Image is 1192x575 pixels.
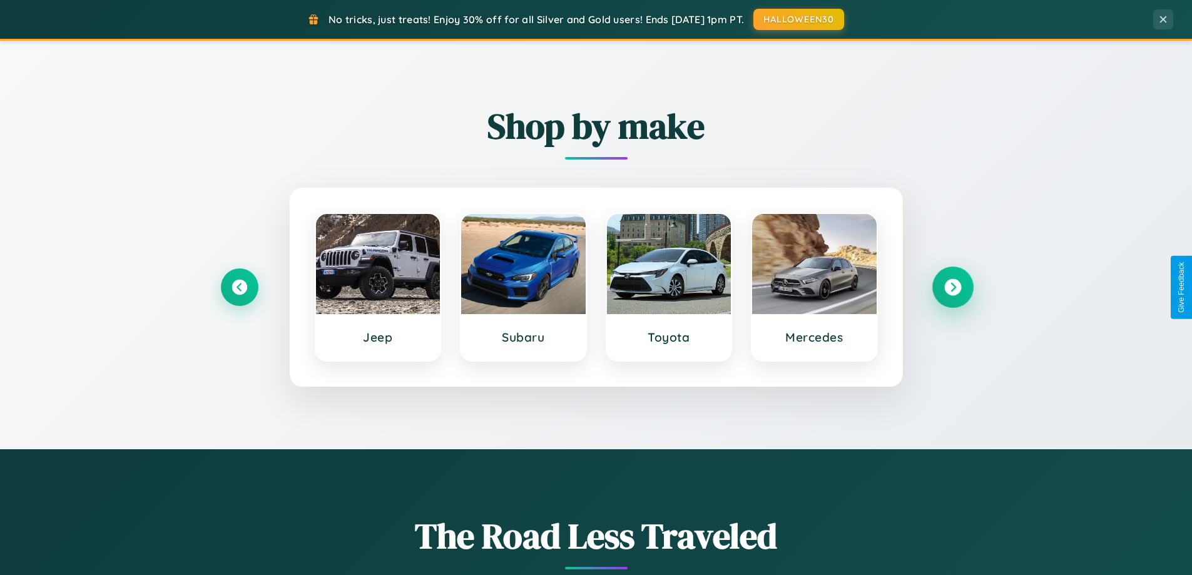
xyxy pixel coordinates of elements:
h1: The Road Less Traveled [221,512,972,560]
button: HALLOWEEN30 [753,9,844,30]
h3: Jeep [329,330,428,345]
span: No tricks, just treats! Enjoy 30% off for all Silver and Gold users! Ends [DATE] 1pm PT. [329,13,744,26]
h3: Subaru [474,330,573,345]
div: Give Feedback [1177,262,1186,313]
h2: Shop by make [221,102,972,150]
h3: Mercedes [765,330,864,345]
h3: Toyota [619,330,719,345]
